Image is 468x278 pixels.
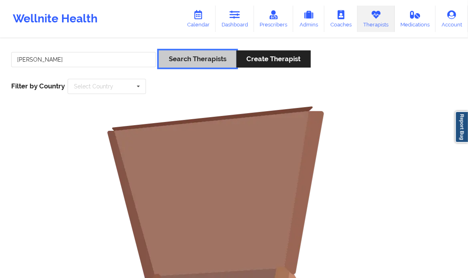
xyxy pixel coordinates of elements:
[254,6,294,32] a: Prescribers
[216,6,254,32] a: Dashboard
[74,84,113,89] div: Select Country
[455,111,468,143] a: Report Bug
[236,50,310,68] button: Create Therapist
[11,52,156,67] input: Search Keywords
[181,6,216,32] a: Calendar
[159,50,236,68] button: Search Therapists
[395,6,436,32] a: Medications
[11,82,65,90] span: Filter by Country
[358,6,395,32] a: Therapists
[324,6,358,32] a: Coaches
[436,6,468,32] a: Account
[293,6,324,32] a: Admins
